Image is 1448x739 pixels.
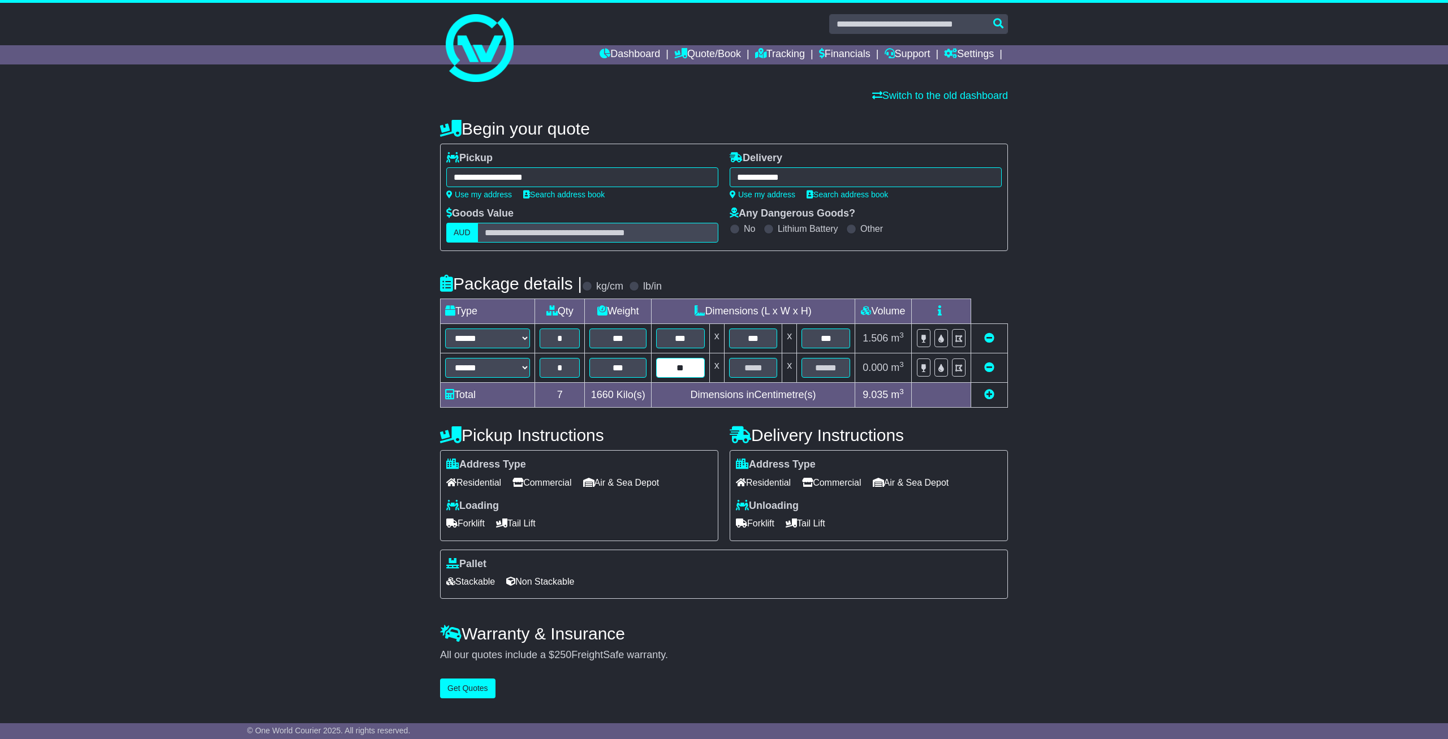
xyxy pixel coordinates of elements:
[652,383,855,408] td: Dimensions in Centimetre(s)
[872,90,1008,101] a: Switch to the old dashboard
[446,223,478,243] label: AUD
[885,45,930,64] a: Support
[782,353,797,383] td: x
[440,426,718,444] h4: Pickup Instructions
[984,389,994,400] a: Add new item
[860,223,883,234] label: Other
[446,558,486,571] label: Pallet
[441,383,535,408] td: Total
[891,332,904,344] span: m
[446,573,495,590] span: Stackable
[596,280,623,293] label: kg/cm
[583,474,660,491] span: Air & Sea Depot
[643,280,662,293] label: lb/in
[863,332,888,344] span: 1.506
[446,459,526,471] label: Address Type
[782,324,797,353] td: x
[778,223,838,234] label: Lithium Battery
[855,299,911,324] td: Volume
[440,624,1008,643] h4: Warranty & Insurance
[891,389,904,400] span: m
[863,389,888,400] span: 9.035
[512,474,571,491] span: Commercial
[873,474,949,491] span: Air & Sea Depot
[755,45,805,64] a: Tracking
[446,208,514,220] label: Goods Value
[863,362,888,373] span: 0.000
[736,515,774,532] span: Forklift
[440,649,1008,662] div: All our quotes include a $ FreightSafe warranty.
[944,45,994,64] a: Settings
[652,299,855,324] td: Dimensions (L x W x H)
[984,332,994,344] a: Remove this item
[899,387,904,396] sup: 3
[744,223,755,234] label: No
[730,152,782,165] label: Delivery
[247,726,411,735] span: © One World Courier 2025. All rights reserved.
[984,362,994,373] a: Remove this item
[440,679,495,698] button: Get Quotes
[496,515,536,532] span: Tail Lift
[591,389,614,400] span: 1660
[736,500,799,512] label: Unloading
[786,515,825,532] span: Tail Lift
[446,474,501,491] span: Residential
[554,649,571,660] span: 250
[709,324,724,353] td: x
[819,45,870,64] a: Financials
[730,190,795,199] a: Use my address
[506,573,574,590] span: Non Stackable
[736,459,816,471] label: Address Type
[709,353,724,383] td: x
[446,152,493,165] label: Pickup
[674,45,741,64] a: Quote/Book
[802,474,861,491] span: Commercial
[807,190,888,199] a: Search address book
[446,515,485,532] span: Forklift
[891,362,904,373] span: m
[730,426,1008,444] h4: Delivery Instructions
[446,500,499,512] label: Loading
[440,119,1008,138] h4: Begin your quote
[535,383,585,408] td: 7
[440,274,582,293] h4: Package details |
[736,474,791,491] span: Residential
[523,190,605,199] a: Search address book
[585,383,652,408] td: Kilo(s)
[600,45,660,64] a: Dashboard
[899,360,904,369] sup: 3
[441,299,535,324] td: Type
[535,299,585,324] td: Qty
[730,208,855,220] label: Any Dangerous Goods?
[446,190,512,199] a: Use my address
[899,331,904,339] sup: 3
[585,299,652,324] td: Weight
